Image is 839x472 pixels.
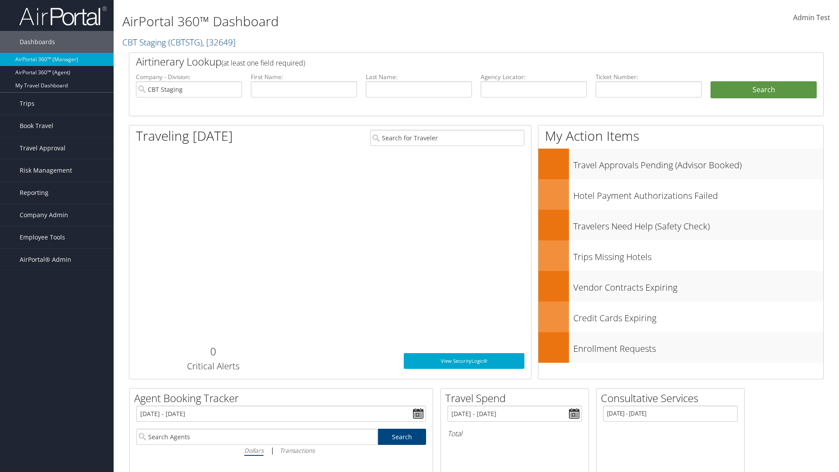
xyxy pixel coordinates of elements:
a: Hotel Payment Authorizations Failed [538,179,823,210]
h3: Vendor Contracts Expiring [573,277,823,294]
a: Credit Cards Expiring [538,302,823,332]
h3: Hotel Payment Authorizations Failed [573,185,823,202]
a: Travelers Need Help (Safety Check) [538,210,823,240]
a: Travel Approvals Pending (Advisor Booked) [538,149,823,179]
span: Reporting [20,182,49,204]
h2: Travel Spend [445,391,589,406]
span: Risk Management [20,160,72,181]
span: ( CBTSTG ) [168,36,202,48]
span: AirPortal® Admin [20,249,71,271]
i: Dollars [244,446,263,455]
h2: Consultative Services [601,391,744,406]
h2: 0 [136,344,290,359]
h6: Total [447,429,582,438]
h1: My Action Items [538,127,823,145]
a: Trips Missing Hotels [538,240,823,271]
div: | [136,445,426,456]
input: Search for Traveler [370,130,524,146]
input: Search Agents [136,429,378,445]
button: Search [711,81,817,99]
h1: Traveling [DATE] [136,127,233,145]
a: Vendor Contracts Expiring [538,271,823,302]
span: , [ 32649 ] [202,36,236,48]
h2: Agent Booking Tracker [134,391,433,406]
label: Agency Locator: [481,73,587,81]
i: Transactions [280,446,315,455]
span: Book Travel [20,115,53,137]
a: Enrollment Requests [538,332,823,363]
h3: Critical Alerts [136,360,290,372]
h3: Credit Cards Expiring [573,308,823,324]
span: Admin Test [793,13,830,22]
h2: Airtinerary Lookup [136,54,759,69]
label: Company - Division: [136,73,242,81]
h1: AirPortal 360™ Dashboard [122,12,594,31]
span: Dashboards [20,31,55,53]
a: View SecurityLogic® [404,353,524,369]
h3: Enrollment Requests [573,338,823,355]
label: First Name: [251,73,357,81]
a: Search [378,429,426,445]
span: Trips [20,93,35,115]
h3: Travel Approvals Pending (Advisor Booked) [573,155,823,171]
h3: Trips Missing Hotels [573,246,823,263]
a: Admin Test [793,4,830,31]
span: (at least one field required) [222,58,305,68]
img: airportal-logo.png [19,6,107,26]
label: Last Name: [366,73,472,81]
span: Travel Approval [20,137,66,159]
span: Company Admin [20,204,68,226]
a: CBT Staging [122,36,236,48]
label: Ticket Number: [596,73,702,81]
span: Employee Tools [20,226,65,248]
h3: Travelers Need Help (Safety Check) [573,216,823,233]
